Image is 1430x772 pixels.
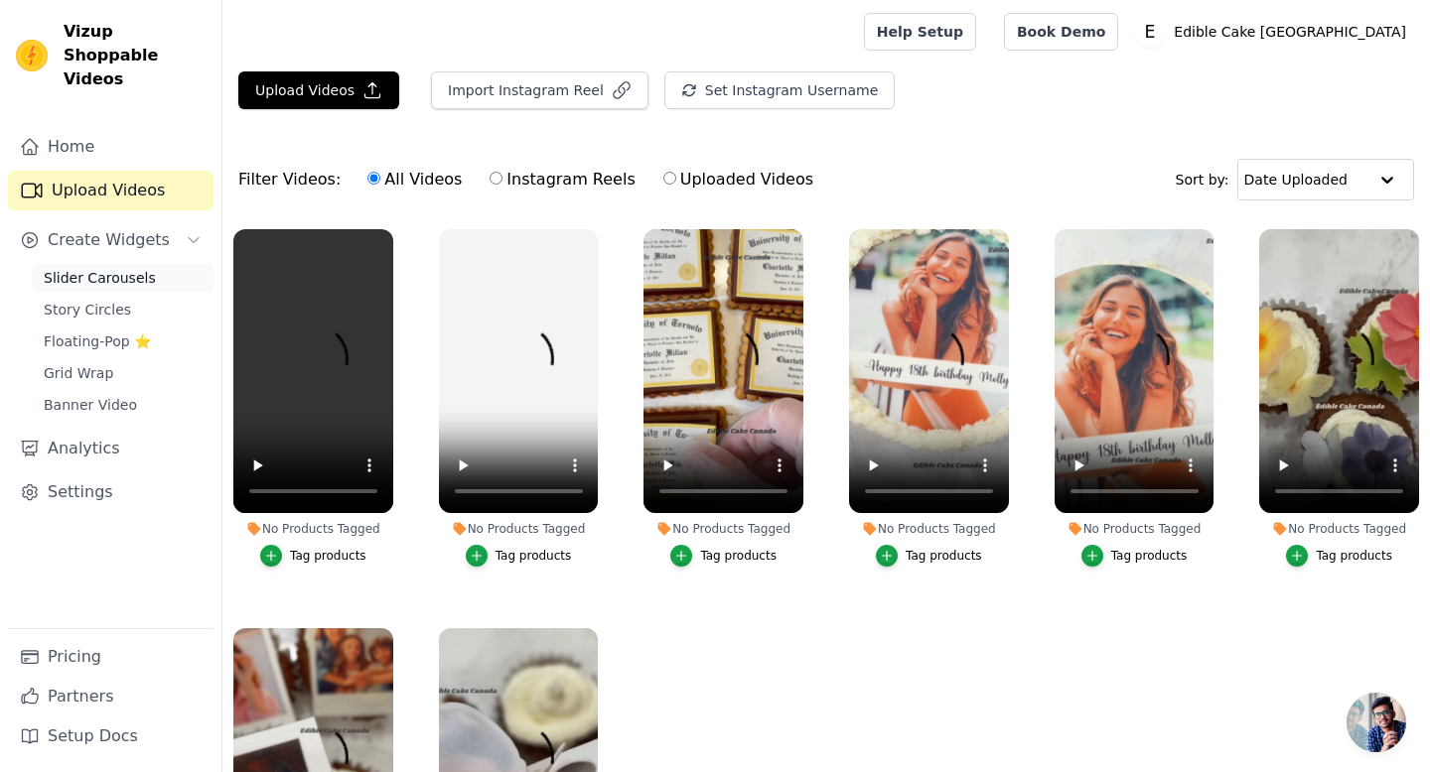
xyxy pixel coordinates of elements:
div: Filter Videos: [238,157,824,202]
a: Grid Wrap [32,359,214,387]
button: Set Instagram Username [664,71,895,109]
img: Vizup [16,40,48,71]
div: Tag products [700,548,777,564]
button: Tag products [1081,545,1188,567]
label: Instagram Reels [489,167,636,193]
p: Edible Cake [GEOGRAPHIC_DATA] [1166,14,1414,50]
a: Story Circles [32,296,214,323]
a: Upload Videos [8,171,214,210]
a: Pricing [8,637,214,677]
a: Settings [8,472,214,512]
button: Tag products [466,545,572,567]
button: Create Widgets [8,220,214,260]
a: Setup Docs [8,716,214,756]
button: Tag products [670,545,777,567]
a: Analytics [8,429,214,468]
span: Story Circles [44,300,131,320]
div: No Products Tagged [849,521,1009,537]
div: No Products Tagged [1055,521,1215,537]
span: Vizup Shoppable Videos [64,20,206,91]
button: Import Instagram Reel [431,71,648,109]
button: Tag products [876,545,982,567]
div: Open chat [1347,693,1406,752]
button: Upload Videos [238,71,399,109]
input: Uploaded Videos [663,172,676,185]
div: Tag products [290,548,366,564]
button: Tag products [260,545,366,567]
a: Floating-Pop ⭐ [32,327,214,355]
div: Tag products [1111,548,1188,564]
a: Help Setup [864,13,976,51]
a: Slider Carousels [32,264,214,292]
span: Create Widgets [48,228,170,252]
div: No Products Tagged [233,521,393,537]
div: Sort by: [1176,159,1415,200]
div: No Products Tagged [439,521,599,537]
div: Tag products [496,548,572,564]
a: Banner Video [32,391,214,419]
button: E Edible Cake [GEOGRAPHIC_DATA] [1134,14,1414,50]
span: Floating-Pop ⭐ [44,331,151,351]
div: No Products Tagged [1259,521,1419,537]
span: Slider Carousels [44,268,156,288]
a: Partners [8,677,214,716]
a: Book Demo [1004,13,1118,51]
span: Banner Video [44,395,137,415]
label: All Videos [366,167,463,193]
text: E [1145,22,1156,42]
div: Tag products [1316,548,1392,564]
div: Tag products [906,548,982,564]
input: Instagram Reels [490,172,502,185]
label: Uploaded Videos [662,167,814,193]
div: No Products Tagged [643,521,803,537]
input: All Videos [367,172,380,185]
span: Grid Wrap [44,363,113,383]
button: Tag products [1286,545,1392,567]
a: Home [8,127,214,167]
